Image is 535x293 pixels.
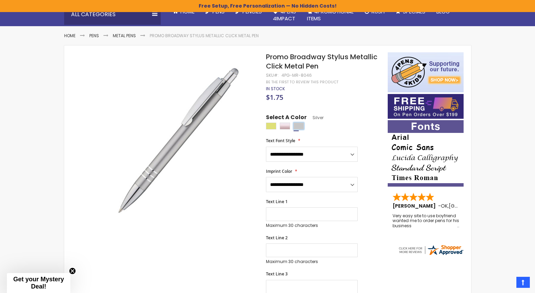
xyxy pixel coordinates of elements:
button: Close teaser [69,268,76,274]
span: Imprint Color [266,168,292,174]
p: Maximum 30 characters [266,223,358,228]
a: Metal Pens [113,33,136,39]
div: Rose Gold [280,123,290,129]
strong: SKU [266,72,279,78]
a: Pens [89,33,99,39]
img: 4pg-mr-8046-promo-broadway-stylus-metallic-click-metal-pen_silver_1.jpg [99,62,257,220]
a: 4Pens4impact [267,4,301,27]
div: Very easy site to use boyfriend wanted me to order pens for his business [393,213,459,228]
a: 4PROMOTIONALITEMS [301,4,359,27]
span: Text Font Style [266,138,295,144]
img: 4pens.com widget logo [398,244,464,256]
span: Get your Mystery Deal! [13,276,64,290]
img: 4pens 4 kids [388,52,464,92]
a: Be the first to review this product [266,80,338,85]
a: 4pens.com certificate URL [398,252,464,258]
div: Availability [266,86,285,92]
div: Silver [294,123,304,129]
span: Text Line 1 [266,199,288,205]
div: 4PG-MR-8046 [281,73,312,78]
span: In stock [266,86,285,92]
span: Specials [403,8,425,15]
span: Text Line 3 [266,271,288,277]
span: Pens [212,8,225,15]
img: font-personalization-examples [388,120,464,187]
li: Promo Broadway Stylus Metallic Click Metal Pen [150,33,259,39]
span: Pencils [242,8,262,15]
a: Top [516,277,530,288]
span: - , [438,202,499,209]
span: Promo Broadway Stylus Metallic Click Metal Pen [266,52,377,71]
div: Gold [266,123,276,129]
span: Home [180,8,195,15]
span: 4Pens 4impact [273,8,296,22]
img: Free shipping on orders over $199 [388,94,464,119]
span: 4PROMOTIONAL ITEMS [307,8,354,22]
a: Home [64,33,76,39]
div: All Categories [64,4,161,25]
span: Text Line 2 [266,235,288,241]
div: Get your Mystery Deal!Close teaser [7,273,70,293]
span: OK [441,202,448,209]
span: $1.75 [266,93,283,102]
span: Select A Color [266,114,307,123]
span: Blog [436,8,450,15]
p: Maximum 30 characters [266,259,358,264]
span: Silver [307,115,324,121]
span: [GEOGRAPHIC_DATA] [449,202,499,209]
span: Rush [371,8,385,15]
span: [PERSON_NAME] [393,202,438,209]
